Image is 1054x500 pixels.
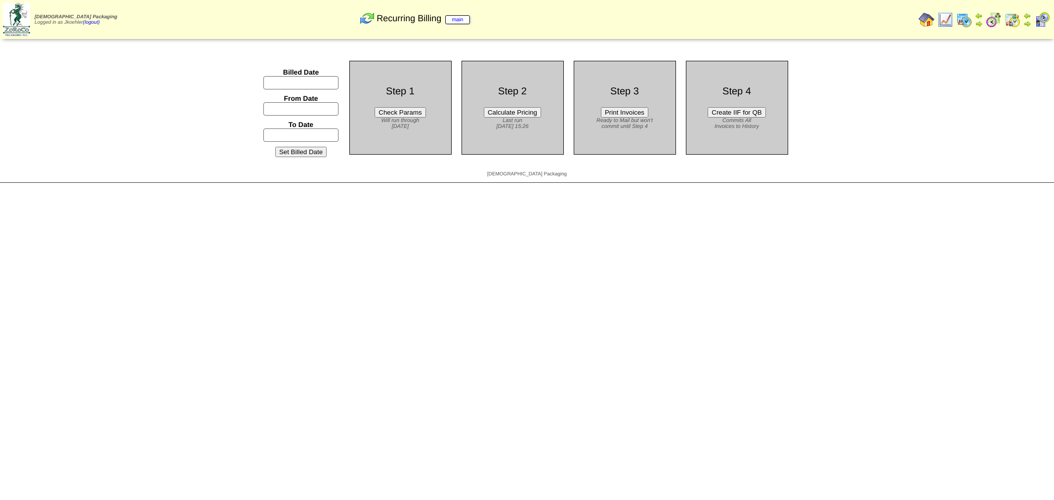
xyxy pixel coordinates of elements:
img: arrowright.gif [975,20,983,28]
img: zoroco-logo-small.webp [3,3,30,36]
div: Step 3 [582,86,668,97]
a: Create IIF for QB [708,109,765,116]
img: calendarinout.gif [1005,12,1020,28]
label: Billed Date [283,68,319,76]
button: Set Billed Date [275,147,327,157]
button: Create IIF for QB [708,107,765,118]
img: calendarblend.gif [986,12,1002,28]
div: Commits All Invoices to History [694,118,780,129]
span: [DEMOGRAPHIC_DATA] Packaging [35,14,117,20]
img: calendarprod.gif [956,12,972,28]
img: arrowright.gif [1023,20,1031,28]
img: reconcile.gif [359,10,375,26]
img: calendarcustomer.gif [1034,12,1050,28]
label: To Date [289,121,313,128]
div: Ready to Mail but won't commit until Step 4 [582,118,668,129]
div: Step 2 [469,86,556,97]
button: Check Params [375,107,425,118]
a: Check Params [375,109,425,116]
span: [DEMOGRAPHIC_DATA] Packaging [487,171,567,177]
div: Step 1 [357,86,444,97]
img: home.gif [919,12,934,28]
button: Calculate Pricing [484,107,541,118]
div: Step 4 [694,86,780,97]
label: From Date [284,94,318,102]
span: Logged in as Jkoehler [35,14,117,25]
div: Last run [DATE] 15:26 [469,118,556,129]
a: main [445,15,469,24]
img: arrowleft.gif [1023,12,1031,20]
div: Will run through [DATE] [357,118,444,129]
a: (logout) [83,20,100,25]
a: Calculate Pricing [484,109,541,116]
button: Print Invoices [601,107,648,118]
img: line_graph.gif [937,12,953,28]
span: Recurring Billing [377,13,469,24]
a: Print Invoices [601,109,648,116]
img: arrowleft.gif [975,12,983,20]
